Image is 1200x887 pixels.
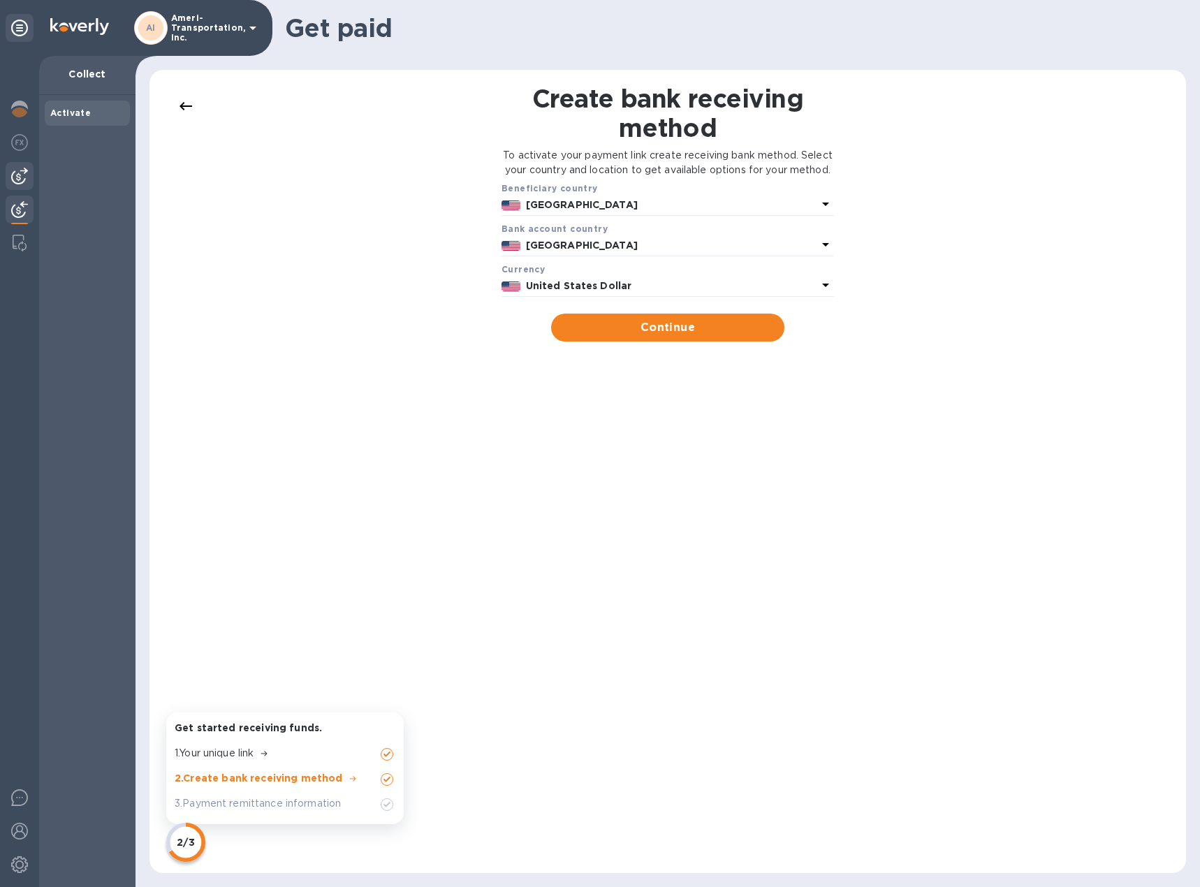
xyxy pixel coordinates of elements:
img: Unchecked [379,796,395,813]
p: Ameri-Transportation, Inc. [171,13,241,43]
p: 2 . Create bank receiving method [175,771,343,785]
b: United States Dollar [526,280,632,291]
b: [GEOGRAPHIC_DATA] [526,240,638,251]
img: Foreign exchange [11,134,28,151]
img: US [502,200,520,210]
p: Get started receiving funds. [175,721,395,735]
p: 2/3 [177,835,194,849]
span: Continue [562,319,773,336]
b: [GEOGRAPHIC_DATA] [526,199,638,210]
button: Continue [551,314,784,342]
img: USD [502,281,520,291]
h1: Get paid [285,13,1178,43]
h1: Create bank receiving method [502,84,834,142]
p: 1 . Your unique link [175,746,254,761]
div: Unpin categories [6,14,34,42]
b: Bank account cоuntry [502,223,608,234]
img: Unchecked [379,771,395,788]
b: AI [146,22,156,33]
img: Unchecked [379,746,395,763]
b: Activate [50,108,91,118]
img: US [502,241,520,251]
p: 3 . Payment remittance information [175,796,341,811]
img: Logo [50,18,109,35]
b: Beneficiary country [502,183,598,193]
p: Collect [50,67,124,81]
p: To activate your payment link create receiving bank method. Select your country and location to g... [502,148,834,177]
b: Currency [502,264,545,274]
